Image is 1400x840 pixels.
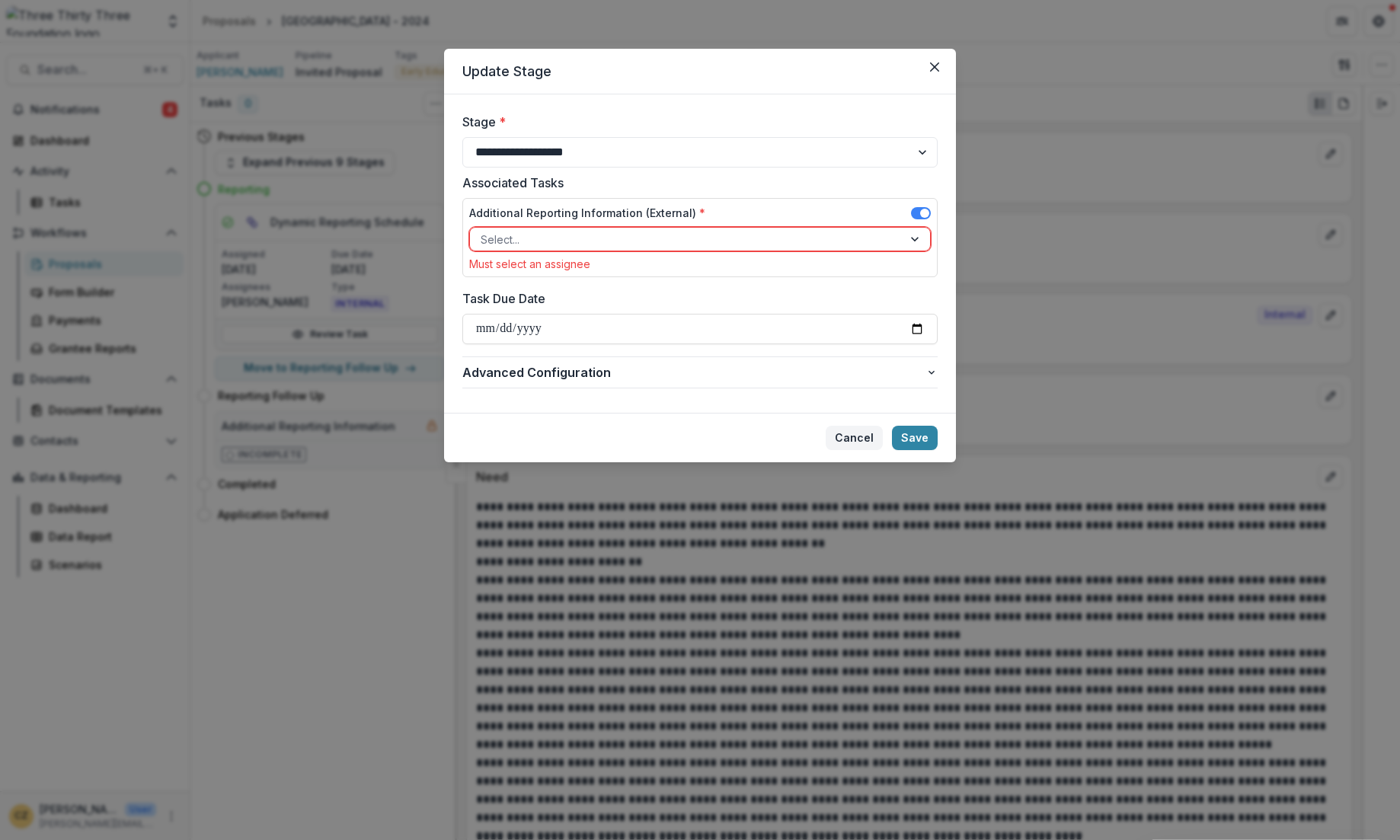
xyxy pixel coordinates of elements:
[922,55,947,79] button: Close
[462,357,938,388] button: Advanced Configuration
[892,426,938,450] button: Save
[469,257,931,270] div: Must select an assignee
[462,289,929,308] label: Task Due Date
[462,113,929,131] label: Stage
[462,363,925,382] span: Advanced Configuration
[444,49,956,94] header: Update Stage
[826,426,883,450] button: Cancel
[462,174,929,192] label: Associated Tasks
[469,205,705,221] label: Additional Reporting Information (External)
